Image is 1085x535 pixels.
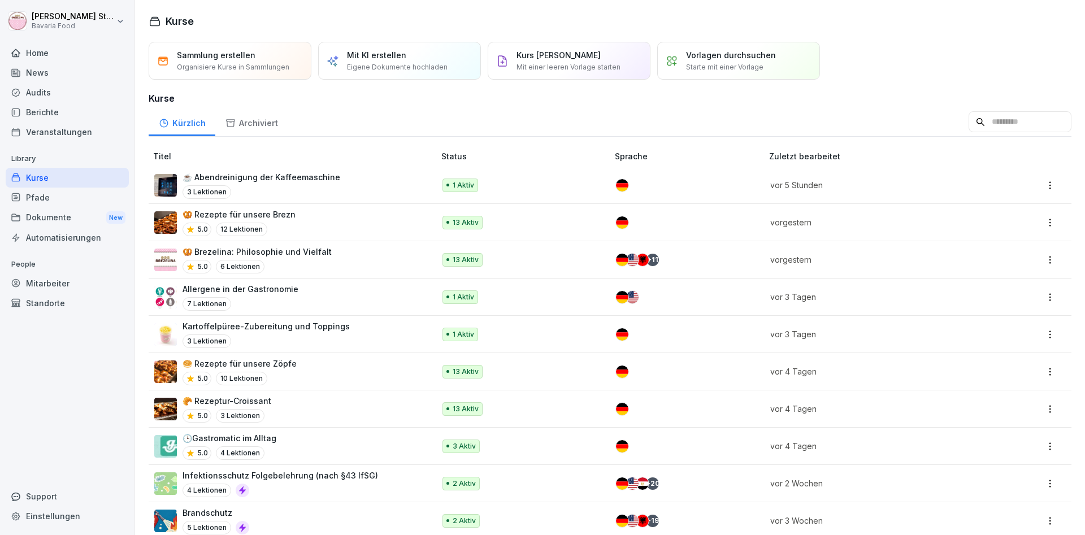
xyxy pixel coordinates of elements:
p: Starte mit einer Vorlage [686,62,763,72]
a: Kurse [6,168,129,188]
a: Standorte [6,293,129,313]
p: 13 Aktiv [453,255,479,265]
p: 🕒Gastromatic im Alltag [183,432,276,444]
div: Mitarbeiter [6,273,129,293]
p: vor 4 Tagen [770,366,980,377]
img: de.svg [616,366,628,378]
p: vor 3 Tagen [770,328,980,340]
p: Sammlung erstellen [177,49,255,61]
a: Berichte [6,102,129,122]
p: 6 Lektionen [216,260,264,273]
a: Einstellungen [6,506,129,526]
img: us.svg [626,291,639,303]
p: ☕ Abendreinigung der Kaffeemaschine [183,171,340,183]
p: Brandschutz [183,507,249,519]
img: b0iy7e1gfawqjs4nezxuanzk.png [154,510,177,532]
p: 13 Aktiv [453,404,479,414]
p: Bavaria Food [32,22,114,30]
p: Vorlagen durchsuchen [686,49,776,61]
p: vor 4 Tagen [770,403,980,415]
p: People [6,255,129,273]
a: DokumenteNew [6,207,129,228]
div: Home [6,43,129,63]
img: ur5kfpj4g1mhuir9rzgpc78h.png [154,323,177,346]
img: um2bbbjq4dbxxqlrsbhdtvqt.png [154,174,177,197]
p: 3 Aktiv [453,441,476,451]
p: 3 Lektionen [216,409,264,423]
a: Archiviert [215,107,288,136]
p: Mit einer leeren Vorlage starten [517,62,620,72]
a: Pfade [6,188,129,207]
img: al.svg [636,515,649,527]
p: 🥐 Rezeptur-Croissant [183,395,271,407]
img: us.svg [626,515,639,527]
p: 2 Aktiv [453,479,476,489]
p: 1 Aktiv [453,180,474,190]
p: Kurs [PERSON_NAME] [517,49,601,61]
p: Sprache [615,150,765,162]
p: Zuletzt bearbeitet [769,150,994,162]
p: 3 Lektionen [183,334,231,348]
img: us.svg [626,254,639,266]
a: Audits [6,82,129,102]
div: + 20 [646,477,659,490]
img: uiwnpppfzomfnd70mlw8txee.png [154,398,177,420]
p: 5.0 [197,224,208,234]
img: de.svg [616,179,628,192]
img: g80a8fc6kexzniuu9it64ulf.png [154,360,177,383]
img: us.svg [626,477,639,490]
img: zf1diywe2uika4nfqdkmjb3e.png [154,435,177,458]
p: Organisiere Kurse in Sammlungen [177,62,289,72]
a: Kürzlich [149,107,215,136]
img: de.svg [616,440,628,453]
div: + 11 [646,254,659,266]
p: vor 3 Tagen [770,291,980,303]
p: [PERSON_NAME] Stöhr [32,12,114,21]
p: Library [6,150,129,168]
p: Infektionsschutz Folgebelehrung (nach §43 IfSG) [183,469,378,481]
p: 1 Aktiv [453,329,474,340]
p: vorgestern [770,254,980,266]
p: 10 Lektionen [216,372,267,385]
img: de.svg [616,216,628,229]
p: Kartoffelpüree-Zubereitung und Toppings [183,320,350,332]
p: 2 Aktiv [453,516,476,526]
p: 4 Lektionen [183,484,231,497]
p: vor 2 Wochen [770,477,980,489]
img: de.svg [616,403,628,415]
p: 4 Lektionen [216,446,264,460]
p: 🥨 Rezepte für unsere Brezn [183,208,296,220]
img: wi6qaxf14ni09ll6d10wcg5r.png [154,286,177,308]
p: 3 Lektionen [183,185,231,199]
p: vor 5 Stunden [770,179,980,191]
a: News [6,63,129,82]
div: Dokumente [6,207,129,228]
p: vor 4 Tagen [770,440,980,452]
a: Veranstaltungen [6,122,129,142]
p: 1 Aktiv [453,292,474,302]
p: 5.0 [197,448,208,458]
img: al.svg [636,254,649,266]
img: de.svg [616,328,628,341]
div: Support [6,486,129,506]
div: + 19 [646,515,659,527]
img: de.svg [616,291,628,303]
p: Allergene in der Gastronomie [183,283,298,295]
p: vorgestern [770,216,980,228]
p: Mit KI erstellen [347,49,406,61]
div: New [106,211,125,224]
a: Automatisierungen [6,228,129,247]
img: wxm90gn7bi8v0z1otajcw90g.png [154,211,177,234]
p: 7 Lektionen [183,297,231,311]
p: 5 Lektionen [183,521,231,534]
p: vor 3 Wochen [770,515,980,527]
img: eg.svg [636,477,649,490]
